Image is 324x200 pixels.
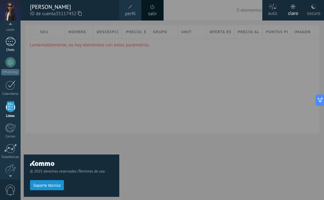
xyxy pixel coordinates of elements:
div: Listas [1,114,20,118]
div: WhatsApp [1,69,19,75]
span: Soporte técnico [33,183,61,188]
div: claro [288,4,298,21]
div: Correo [1,135,20,139]
a: salir [148,10,157,17]
div: Estadísticas [1,155,20,159]
button: Soporte técnico [30,180,64,190]
div: Chats [1,48,20,52]
div: [PERSON_NAME] [30,3,113,10]
span: ID de cuenta [30,10,113,17]
div: auto [268,4,277,21]
a: Soporte técnico [30,183,64,187]
span: 35117452 [56,10,82,17]
span: perfil [125,10,135,17]
span: © 2025 derechos reservados | [30,169,113,174]
div: oscuro [307,4,320,21]
div: Calendario [1,92,20,96]
a: Términos de uso [78,169,105,174]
